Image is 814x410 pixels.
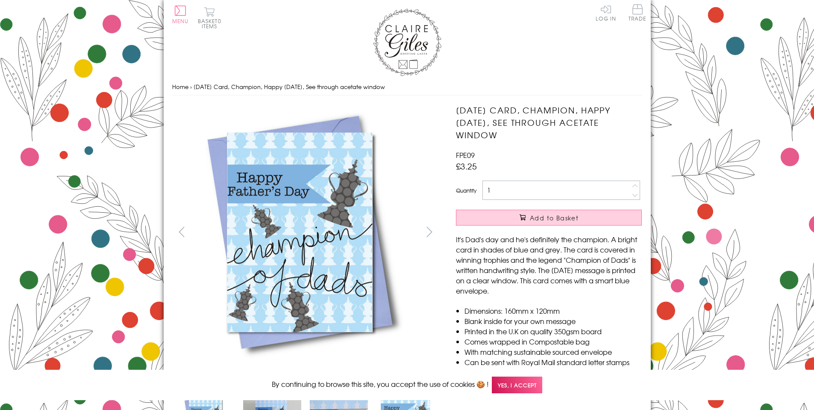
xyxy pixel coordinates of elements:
img: Father's Day Card, Champion, Happy Father's Day, See through acetate window [439,104,695,361]
a: Trade [629,4,646,23]
a: Home [172,83,188,91]
button: Menu [172,6,189,24]
li: Comes wrapped in Compostable bag [464,336,642,347]
li: Blank inside for your own message [464,316,642,326]
li: With matching sustainable sourced envelope [464,347,642,357]
span: Add to Basket [530,214,579,222]
span: Yes, I accept [492,377,542,393]
button: prev [172,222,191,241]
span: › [190,83,192,91]
img: Claire Giles Greetings Cards [373,9,441,76]
li: Printed in the U.K on quality 350gsm board [464,326,642,336]
nav: breadcrumbs [172,78,642,96]
button: Basket0 items [198,7,221,29]
span: 0 items [202,17,221,30]
li: Dimensions: 160mm x 120mm [464,306,642,316]
h1: [DATE] Card, Champion, Happy [DATE], See through acetate window [456,104,642,141]
span: Trade [629,4,646,21]
img: Father's Day Card, Champion, Happy Father's Day, See through acetate window [172,104,428,361]
p: It's Dad's day and he's definitely the champion. A bright card in shades of blue and grey. The ca... [456,234,642,296]
span: £3.25 [456,160,477,172]
li: Can be sent with Royal Mail standard letter stamps [464,357,642,367]
span: [DATE] Card, Champion, Happy [DATE], See through acetate window [194,83,385,91]
a: Log In [596,4,616,21]
button: Add to Basket [456,210,642,226]
button: next [420,222,439,241]
span: Menu [172,17,189,25]
span: FPE09 [456,150,475,160]
label: Quantity [456,187,476,194]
